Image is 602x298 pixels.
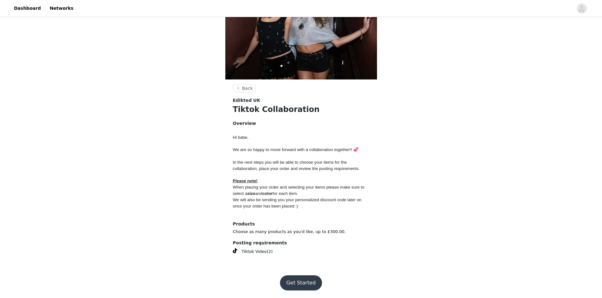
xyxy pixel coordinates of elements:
span: Hi babe, [233,135,249,140]
p: Choose as many products as you'd like, up to £300.00. [233,229,369,235]
h4: Overview [233,120,369,127]
span: We are so happy to move forward with a collaboration together!! 💞 [233,147,359,152]
span: (2) [267,248,272,255]
span: When placing your order and selecting your items please make sure to select a and for each item. [233,185,366,196]
div: avatar [579,3,585,14]
button: Get Started [280,275,322,290]
h4: Products [233,221,369,227]
span: Please note! [233,178,258,183]
span: Tiktok Video [242,248,267,255]
a: Networks [46,1,77,15]
button: Back [233,85,256,92]
span: In the next steps you will be able to choose your items for the collaboration, place your order a... [233,160,360,171]
h4: Posting requirements [233,240,369,246]
h1: Tiktok Collaboration [233,104,369,115]
a: Dashboard [10,1,45,15]
span: We will also be sending you your personalized discount code later on once your order has been pla... [233,197,363,208]
strong: color [262,191,273,196]
strong: size [247,191,255,196]
span: Edikted UK [233,97,260,104]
